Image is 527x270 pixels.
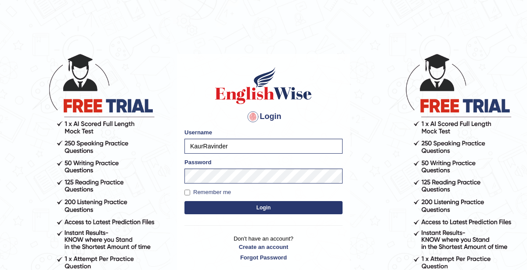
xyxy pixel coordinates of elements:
[213,66,314,105] img: Logo of English Wise sign in for intelligent practice with AI
[184,243,343,251] a: Create an account
[184,158,211,166] label: Password
[184,128,212,137] label: Username
[184,190,190,195] input: Remember me
[184,253,343,262] a: Forgot Password
[184,188,231,197] label: Remember me
[184,110,343,124] h4: Login
[184,201,343,214] button: Login
[184,234,343,262] p: Don't have an account?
